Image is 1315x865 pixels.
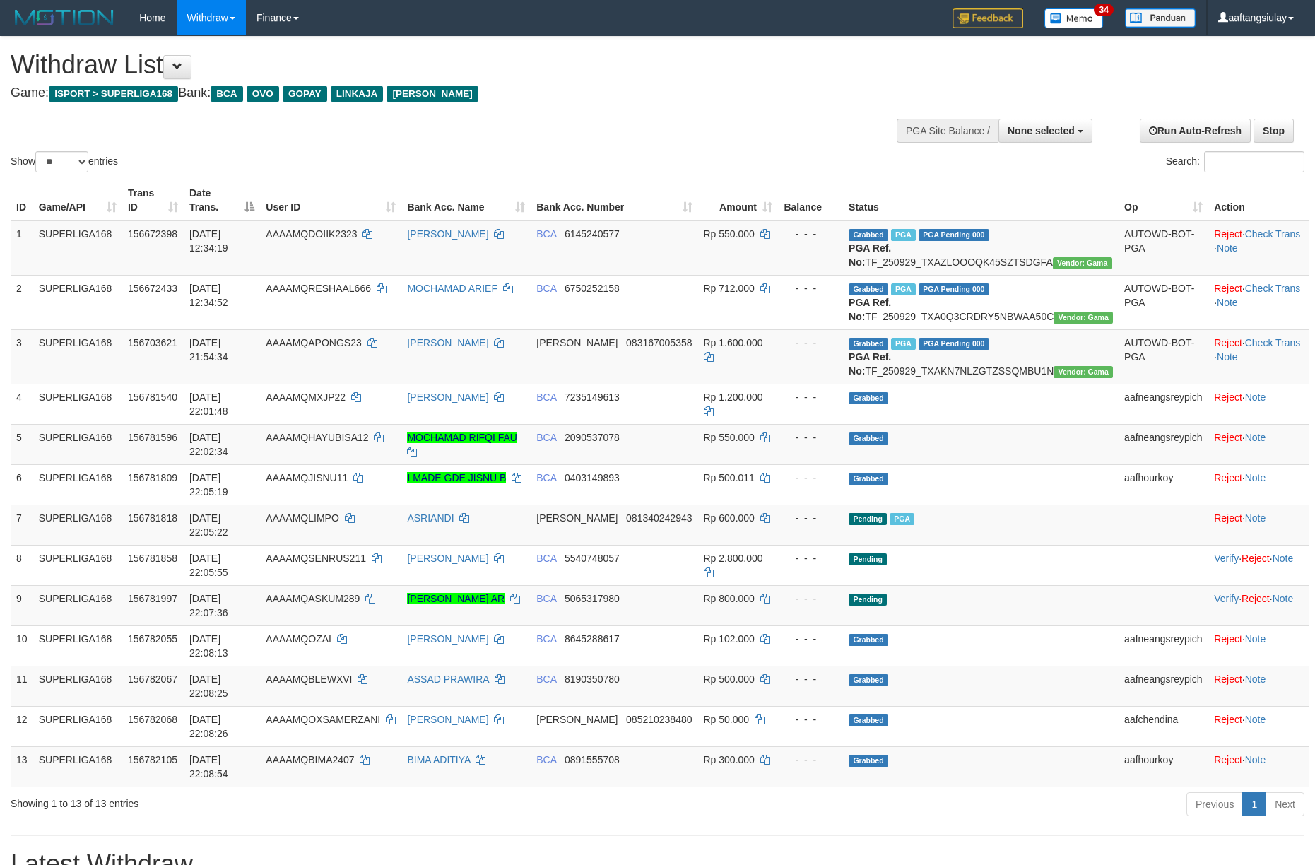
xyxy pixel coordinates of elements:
button: None selected [998,119,1092,143]
span: AAAAMQASKUM289 [266,593,360,604]
a: I MADE GDE JISNU B [407,472,506,483]
span: 156703621 [128,337,177,348]
span: AAAAMQLIMPO [266,512,338,524]
td: SUPERLIGA168 [33,706,122,746]
a: Reject [1214,392,1242,403]
th: Op: activate to sort column ascending [1119,180,1208,220]
span: Rp 712.000 [704,283,755,294]
a: Note [1245,472,1266,483]
td: 3 [11,329,33,384]
a: Verify [1214,593,1239,604]
span: Grabbed [849,473,888,485]
span: BCA [536,432,556,443]
td: SUPERLIGA168 [33,585,122,625]
span: BCA [536,283,556,294]
td: 12 [11,706,33,746]
a: ASSAD PRAWIRA [407,673,488,685]
td: aafneangsreypich [1119,424,1208,464]
th: ID [11,180,33,220]
div: - - - [784,281,837,295]
a: Reject [1214,714,1242,725]
td: 13 [11,746,33,787]
span: Rp 50.000 [704,714,750,725]
a: Reject [1242,593,1270,604]
span: PGA Pending [919,283,989,295]
a: [PERSON_NAME] [407,392,488,403]
span: AAAAMQAPONGS23 [266,337,361,348]
span: BCA [536,392,556,403]
span: Copy 6145240577 to clipboard [565,228,620,240]
span: Rp 600.000 [704,512,755,524]
a: Note [1245,754,1266,765]
span: BCA [536,553,556,564]
td: SUPERLIGA168 [33,666,122,706]
div: - - - [784,511,837,525]
h4: Game: Bank: [11,86,863,100]
span: Rp 800.000 [704,593,755,604]
span: ISPORT > SUPERLIGA168 [49,86,178,102]
td: 9 [11,585,33,625]
td: 1 [11,220,33,276]
td: · [1208,625,1309,666]
td: 5 [11,424,33,464]
span: AAAAMQSENRUS211 [266,553,366,564]
span: Copy 8190350780 to clipboard [565,673,620,685]
a: Note [1217,297,1238,308]
td: · [1208,464,1309,505]
span: [DATE] 22:01:48 [189,392,228,417]
a: Reject [1214,754,1242,765]
span: 156781818 [128,512,177,524]
span: [DATE] 22:05:19 [189,472,228,498]
span: 156782067 [128,673,177,685]
td: TF_250929_TXA0Q3CRDRY5NBWAA50C [843,275,1119,329]
a: Reject [1214,337,1242,348]
a: BIMA ADITIYA [407,754,470,765]
span: Grabbed [849,432,888,445]
a: Check Trans [1245,228,1301,240]
div: - - - [784,390,837,404]
span: AAAAMQBIMA2407 [266,754,354,765]
a: [PERSON_NAME] [407,228,488,240]
span: BCA [536,754,556,765]
td: · [1208,666,1309,706]
td: 10 [11,625,33,666]
span: Grabbed [849,229,888,241]
span: Grabbed [849,283,888,295]
span: 156781997 [128,593,177,604]
a: [PERSON_NAME] [407,633,488,645]
td: aafhourkoy [1119,746,1208,787]
span: Rp 1.600.000 [704,337,763,348]
img: Button%20Memo.svg [1044,8,1104,28]
td: aafhourkoy [1119,464,1208,505]
span: Grabbed [849,714,888,726]
a: Note [1245,392,1266,403]
span: Copy 2090537078 to clipboard [565,432,620,443]
span: Pending [849,553,887,565]
span: GOPAY [283,86,327,102]
span: 156781809 [128,472,177,483]
td: · · [1208,329,1309,384]
span: [DATE] 21:54:34 [189,337,228,363]
div: PGA Site Balance / [897,119,998,143]
span: Vendor URL: https://trx31.1velocity.biz [1054,366,1113,378]
span: Rp 500.011 [704,472,755,483]
a: Note [1245,432,1266,443]
td: SUPERLIGA168 [33,545,122,585]
th: Action [1208,180,1309,220]
span: Rp 102.000 [704,633,755,645]
a: Reject [1214,633,1242,645]
div: - - - [784,592,837,606]
span: BCA [536,633,556,645]
span: Copy 8645288617 to clipboard [565,633,620,645]
td: SUPERLIGA168 [33,329,122,384]
span: AAAAMQJISNU11 [266,472,348,483]
td: aafneangsreypich [1119,666,1208,706]
span: Vendor URL: https://trx31.1velocity.biz [1053,257,1112,269]
span: PGA Pending [919,338,989,350]
div: - - - [784,336,837,350]
span: [DATE] 22:08:26 [189,714,228,739]
td: 7 [11,505,33,545]
span: AAAAMQRESHAAL666 [266,283,371,294]
a: Note [1245,633,1266,645]
img: MOTION_logo.png [11,7,118,28]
